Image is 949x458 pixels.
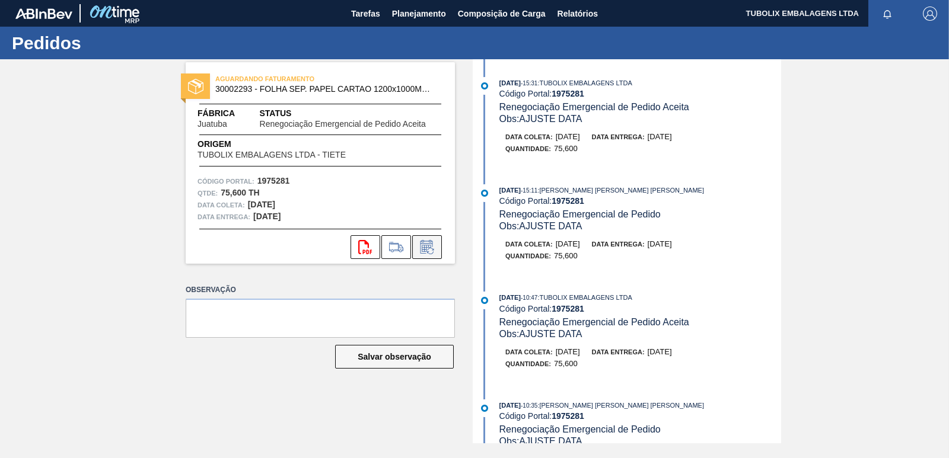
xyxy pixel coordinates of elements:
span: 30002293 - FOLHA SEP. PAPEL CARTAO 1200x1000M 350g [215,85,431,94]
span: - 15:31 [521,80,537,87]
span: [DATE] [499,187,521,194]
span: Data coleta: [505,133,553,140]
img: atual [481,190,488,197]
span: Data coleta: [505,241,553,248]
strong: [DATE] [248,200,275,209]
span: Quantidade : [505,252,551,260]
span: Relatórios [558,7,598,21]
span: Fábrica [198,107,260,120]
div: Informar alteração no pedido [412,235,442,259]
span: Data entrega: [592,133,645,140]
strong: 1975281 [552,196,584,206]
span: Composição de Carga [458,7,546,21]
span: Código Portal: [198,175,254,187]
div: Código Portal: [499,89,781,98]
span: : TUBOLIX EMBALAGENS LTDA [537,294,632,301]
span: TUBOLIX EMBALAGENS LTDA - TIETE [198,150,346,159]
span: Qtde : [198,187,218,199]
div: Ir para Composição de Carga [381,235,411,259]
span: Renegociação Emergencial de Pedido Aceita [499,317,689,327]
span: Obs: AJUSTE DATA [499,114,582,124]
span: [DATE] [499,402,521,409]
span: Data entrega: [592,241,645,248]
span: Quantidade : [505,145,551,152]
span: [DATE] [648,132,672,141]
span: Status [260,107,443,120]
span: [DATE] [499,79,521,87]
span: Obs: AJUSTE DATA [499,436,582,446]
div: Código Portal: [499,304,781,313]
span: Tarefas [351,7,380,21]
div: Código Portal: [499,196,781,206]
span: [DATE] [556,239,580,248]
span: Renegociação Emergencial de Pedido [499,424,661,434]
strong: 1975281 [552,304,584,313]
span: Renegociação Emergencial de Pedido [499,209,661,219]
span: : [PERSON_NAME] [PERSON_NAME] [PERSON_NAME] [537,402,704,409]
span: Renegociação Emergencial de Pedido Aceita [499,102,689,112]
span: 75,600 [554,144,578,153]
span: [DATE] [556,132,580,141]
button: Notificações [868,5,906,22]
span: - 10:35 [521,402,537,409]
span: Data entrega: [198,211,250,223]
span: Juatuba [198,120,227,129]
span: - 10:47 [521,294,537,301]
div: Código Portal: [499,411,781,421]
strong: 1975281 [552,89,584,98]
span: Obs: AJUSTE DATA [499,329,582,339]
span: AGUARDANDO FATURAMENTO [215,73,381,85]
span: : TUBOLIX EMBALAGENS LTDA [537,79,632,87]
img: atual [481,297,488,304]
span: [DATE] [648,347,672,356]
img: atual [481,82,488,89]
img: TNhmsLtSVTkK8tSr43FrP2fwEKptu5GPRR3wAAAABJRU5ErkJggg== [15,8,72,19]
span: Renegociação Emergencial de Pedido Aceita [260,120,426,129]
img: Logout [923,7,937,21]
span: [DATE] [556,347,580,356]
span: - 15:11 [521,187,537,194]
strong: [DATE] [253,212,281,221]
span: 75,600 [554,251,578,260]
strong: 1975281 [257,176,290,185]
span: : [PERSON_NAME] [PERSON_NAME] [PERSON_NAME] [537,187,704,194]
span: [DATE] [499,294,521,301]
h1: Pedidos [12,36,222,50]
span: Data coleta: [198,199,245,211]
div: Abrir arquivo PDF [351,235,380,259]
span: 75,600 [554,359,578,368]
button: Salvar observação [335,345,454,369]
img: status [188,79,203,94]
strong: 75,600 TH [221,188,259,197]
span: [DATE] [648,239,672,248]
span: Origem [198,138,380,150]
img: atual [481,405,488,412]
span: Planejamento [392,7,446,21]
span: Obs: AJUSTE DATA [499,221,582,231]
label: Observação [186,281,455,299]
span: Data entrega: [592,348,645,355]
strong: 1975281 [552,411,584,421]
span: Quantidade : [505,360,551,367]
span: Data coleta: [505,348,553,355]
